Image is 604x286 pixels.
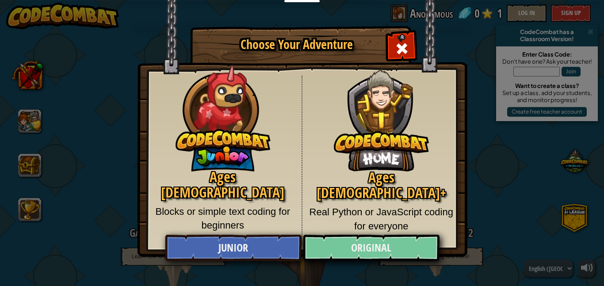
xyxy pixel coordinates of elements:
[303,235,439,261] a: Original
[165,235,301,261] a: Junior
[176,59,271,172] img: CodeCombat Junior hero character
[334,55,429,172] img: CodeCombat Original hero character
[309,170,454,201] h2: Ages [DEMOGRAPHIC_DATA]+
[151,205,295,233] p: Blocks or simple text coding for beginners
[309,205,454,233] p: Real Python or JavaScript coding for everyone
[151,169,295,200] h2: Ages [DEMOGRAPHIC_DATA]
[206,38,387,52] h1: Choose Your Adventure
[388,34,416,61] div: Close modal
